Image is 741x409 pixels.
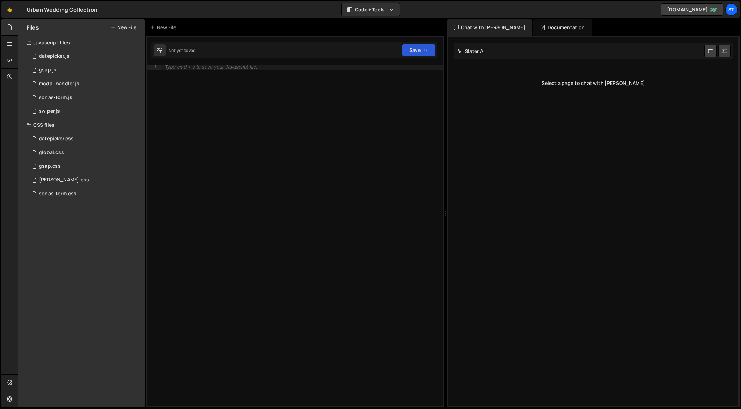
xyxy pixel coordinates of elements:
h2: Files [27,24,39,31]
div: datepicker.js [39,53,70,59]
div: 1 [147,65,161,70]
div: global.css [39,150,64,156]
div: 16370/44272.css [27,173,145,187]
h2: Slater AI [457,48,485,54]
div: sonas-form.js [39,95,72,101]
button: New File [110,25,136,30]
a: [DOMAIN_NAME] [661,3,723,16]
div: Chat with [PERSON_NAME] [447,19,532,36]
div: gsap.css [39,163,61,169]
div: 16370/44269.js [27,49,145,63]
div: 16370/44267.js [27,104,145,118]
div: [PERSON_NAME].css [39,177,89,183]
button: Save [402,44,435,56]
div: New File [150,24,179,31]
div: swiper.js [39,108,60,114]
div: Not yet saved [169,47,195,53]
div: 16370/44271.css [27,146,145,159]
div: gsap.js [39,67,56,73]
div: modal-handler.js [39,81,80,87]
div: Type cmd + s to save your Javascript file. [165,65,257,70]
div: 16370/44270.js [27,77,145,91]
div: 16370/44274.css [27,132,145,146]
div: Javascript files [18,36,145,49]
div: 16370/44273.css [27,159,145,173]
div: sonas-form.css [39,191,76,197]
a: st [725,3,738,16]
div: Urban Wedding Collection [27,5,97,14]
div: Documentation [533,19,592,36]
div: CSS files [18,118,145,132]
div: 16370/44368.css [27,187,145,201]
div: 16370/44268.js [27,63,145,77]
div: datepicker.css [39,136,74,142]
div: Select a page to chat with [PERSON_NAME] [454,69,733,97]
div: 16370/44370.js [27,91,145,104]
a: 🤙 [1,1,18,18]
button: Code + Tools [342,3,400,16]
